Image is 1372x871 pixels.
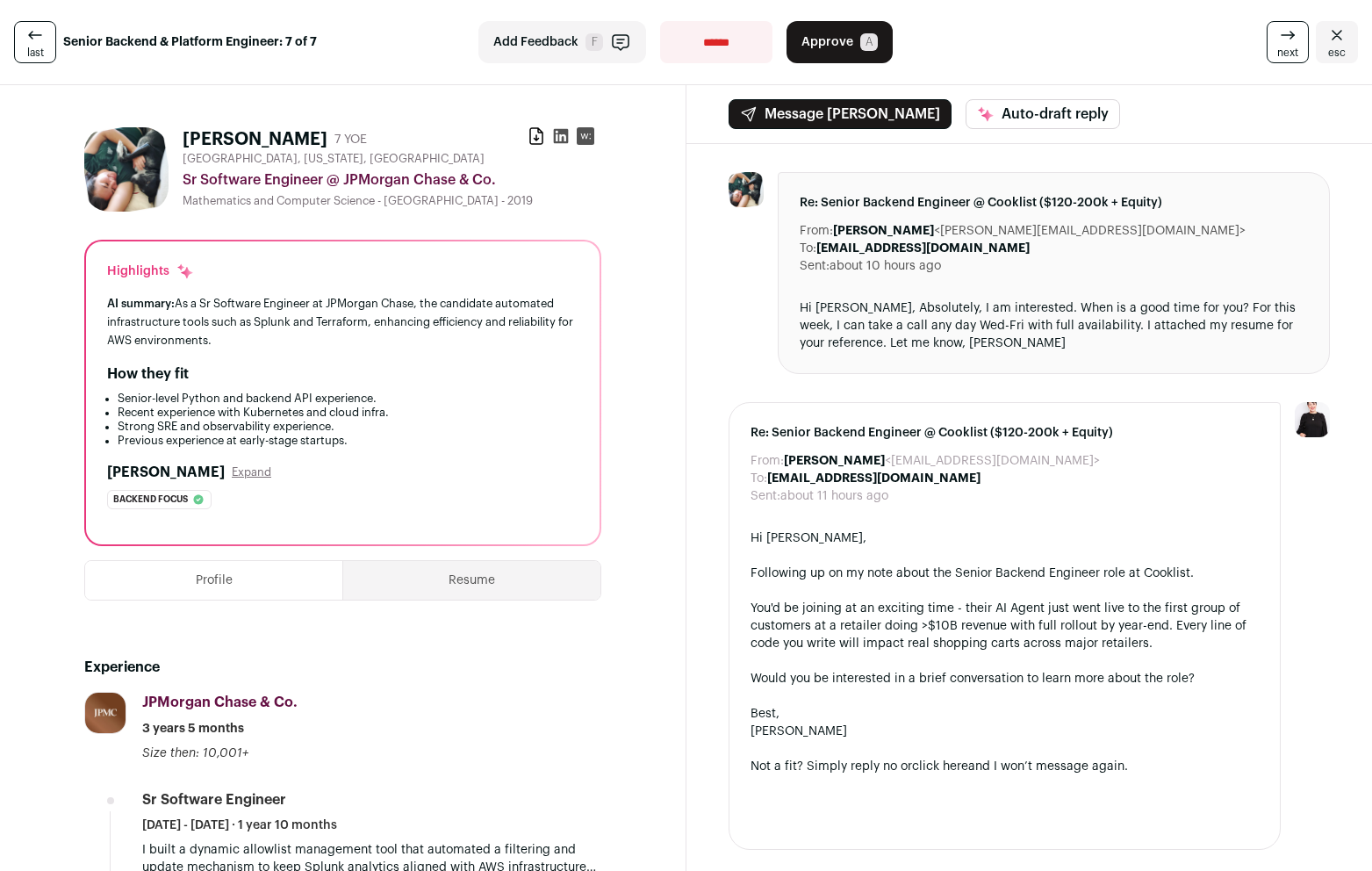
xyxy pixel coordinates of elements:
[833,222,1246,240] dd: <[PERSON_NAME][EMAIL_ADDRESS][DOMAIN_NAME]>
[966,99,1120,129] button: Auto-draft reply
[63,33,317,51] strong: Senior Backend & Platform Engineer: 7 of 7
[751,600,1260,652] div: You'd be joining at an exciting time - their AI Agent just went live to the first group of custom...
[751,670,1260,687] div: Would you be interested in a brief conversation to learn more about the role?
[751,424,1260,442] span: Re: Senior Backend Engineer @ Cooklist ($120-200k + Equity)
[801,33,853,51] span: Approve
[751,529,1260,547] div: Hi [PERSON_NAME],
[1277,46,1298,60] span: next
[585,33,603,51] span: F
[183,169,601,191] div: Sr Software Engineer @ JPMorgan Chase & Co.
[183,194,601,208] div: Mathematics and Computer Science - [GEOGRAPHIC_DATA] - 2019
[729,99,952,129] button: Message [PERSON_NAME]
[1267,21,1309,63] a: next
[751,705,1260,723] div: Best,
[751,758,1260,775] div: Not a fit? Simply reply no or and I won’t message again.
[751,723,1260,740] div: [PERSON_NAME]
[751,487,780,505] dt: Sent:
[816,242,1030,255] b: [EMAIL_ADDRESS][DOMAIN_NAME]
[493,33,578,51] span: Add Feedback
[183,152,485,166] span: [GEOGRAPHIC_DATA], [US_STATE], [GEOGRAPHIC_DATA]
[800,194,1309,212] span: Re: Senior Backend Engineer @ Cooklist ($120-200k + Equity)
[84,127,169,212] img: 017602c27f0161f7a0fbd7a67986a4b6527ae60d46cd93a9bbcd7937d2c03244.jpg
[787,21,893,63] button: Approve A
[107,364,189,385] h2: How they fit
[107,263,194,280] div: Highlights
[478,21,646,63] button: Add Feedback F
[142,695,298,709] span: JPMorgan Chase & Co.
[800,240,816,257] dt: To:
[751,565,1260,582] div: Following up on my note about the Senior Backend Engineer role at Cooklist.
[14,21,56,63] a: last
[912,760,968,773] a: click here
[334,131,367,148] div: 7 YOE
[142,790,286,810] div: Sr Software Engineer
[830,257,941,275] dd: about 10 hours ago
[729,172,764,207] img: 017602c27f0161f7a0fbd7a67986a4b6527ae60d46cd93a9bbcd7937d2c03244.jpg
[107,298,175,309] span: AI summary:
[784,452,1100,470] dd: <[EMAIL_ADDRESS][DOMAIN_NAME]>
[142,817,337,834] span: [DATE] - [DATE] · 1 year 10 months
[800,222,833,240] dt: From:
[1295,402,1330,437] img: 9240684-medium_jpg
[85,561,342,600] button: Profile
[142,747,248,759] span: Size then: 10,001+
[343,561,600,600] button: Resume
[107,462,225,483] h2: [PERSON_NAME]
[800,299,1309,352] div: Hi [PERSON_NAME], Absolutely, I am interested. When is a good time for you? For this week, I can ...
[751,452,784,470] dt: From:
[751,470,767,487] dt: To:
[84,657,601,678] h2: Experience
[107,294,578,349] div: As a Sr Software Engineer at JPMorgan Chase, the candidate automated infrastructure tools such as...
[767,472,981,485] b: [EMAIL_ADDRESS][DOMAIN_NAME]
[784,455,885,467] b: [PERSON_NAME]
[780,487,888,505] dd: about 11 hours ago
[860,33,878,51] span: A
[142,720,244,738] span: 3 years 5 months
[113,491,188,508] span: Backend focus
[85,693,126,733] img: dbf1e915ae85f37df3404b4c05d486a3b29b5bae2d38654172e6aa14fae6c07c.jpg
[118,406,578,420] li: Recent experience with Kubernetes and cloud infra.
[1316,21,1358,63] a: Close
[118,420,578,434] li: Strong SRE and observability experience.
[118,392,578,406] li: Senior-level Python and backend API experience.
[183,127,327,152] h1: [PERSON_NAME]
[27,46,44,60] span: last
[118,434,578,448] li: Previous experience at early-stage startups.
[800,257,830,275] dt: Sent:
[833,225,934,237] b: [PERSON_NAME]
[232,465,271,479] button: Expand
[1328,46,1346,60] span: esc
